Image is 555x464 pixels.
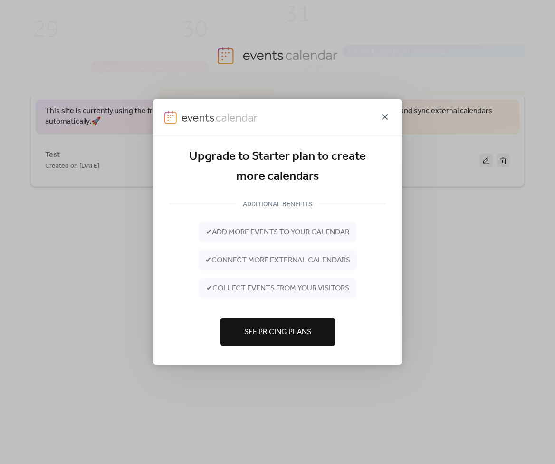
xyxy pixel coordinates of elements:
[164,111,177,124] img: logo-icon
[235,198,320,210] div: ADDITIONAL BENEFITS
[220,318,335,346] button: See Pricing Plans
[206,227,349,238] span: ✔ add more events to your calendar
[206,283,349,294] span: ✔ collect events from your visitors
[244,327,311,338] span: See Pricing Plans
[205,255,350,266] span: ✔ connect more external calendars
[168,147,387,186] div: Upgrade to Starter plan to create more calendars
[182,111,258,124] img: logo-type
